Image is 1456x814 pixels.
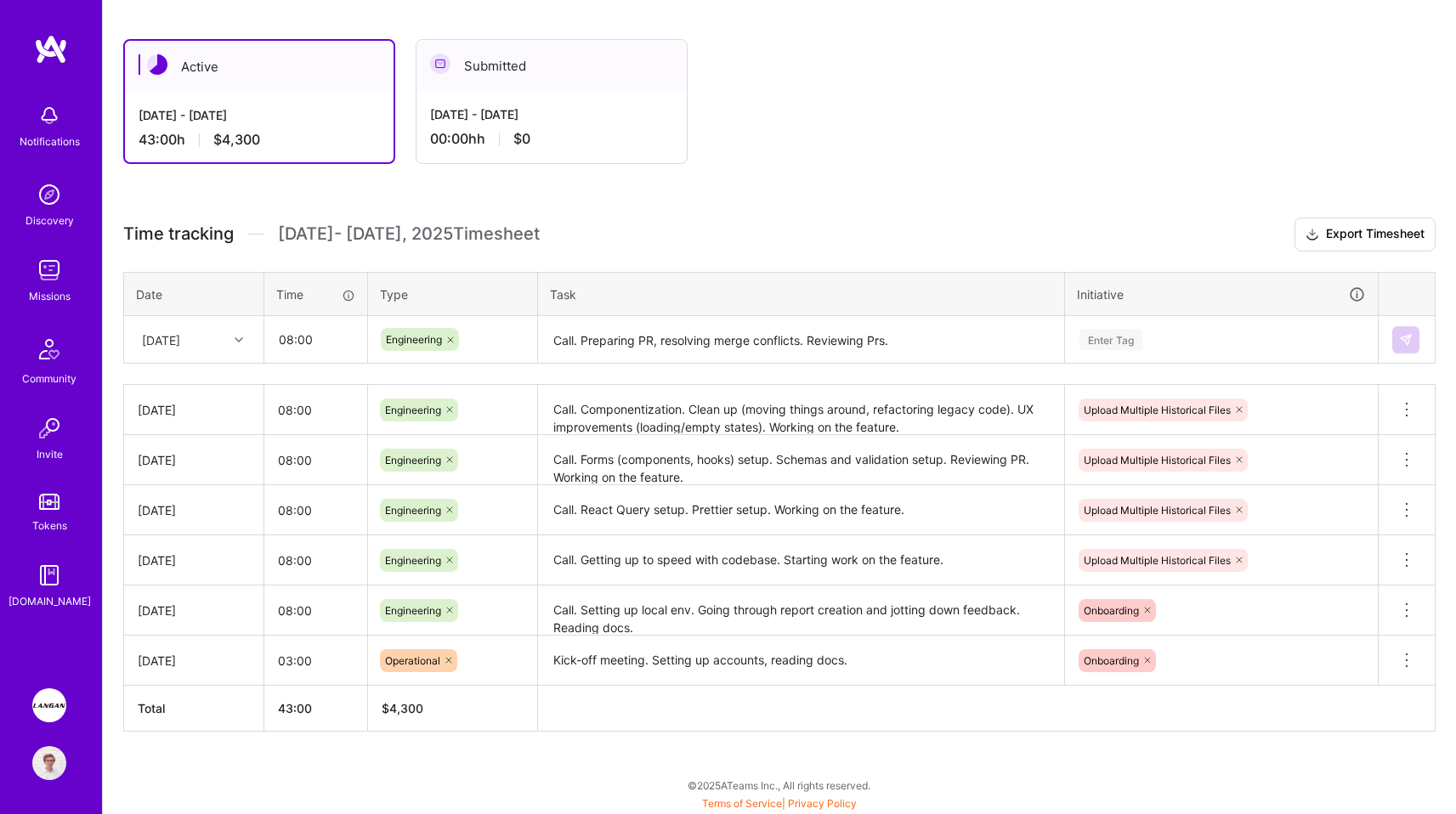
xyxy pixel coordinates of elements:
[540,318,1062,363] textarea: Call. Preparing PR, resolving merge conflicts. Reviewing Prs.
[264,387,367,432] input: HH:MM
[540,637,1062,684] textarea: Kick-off meeting. Setting up accounts, reading docs.
[1084,504,1231,517] span: Upload Multiple Historical Files
[385,404,441,416] span: Engineering
[1084,654,1139,667] span: Onboarding
[702,797,782,810] a: Terms of Service
[1306,226,1319,244] i: icon Download
[788,797,857,810] a: Privacy Policy
[32,99,66,133] img: bell
[513,130,530,148] span: $0
[702,797,857,810] span: |
[264,538,367,583] input: HH:MM
[264,438,367,483] input: HH:MM
[125,41,394,93] div: Active
[102,764,1456,806] div: © 2025 ATeams Inc., All rights reserved.
[430,105,673,123] div: [DATE] - [DATE]
[138,501,250,519] div: [DATE]
[139,106,380,124] div: [DATE] - [DATE]
[1399,333,1413,347] img: Submit
[386,333,442,346] span: Engineering
[1295,218,1436,252] button: Export Timesheet
[28,688,71,722] a: Langan: AI-Copilot for Environmental Site Assessment
[138,652,250,670] div: [DATE]
[124,686,264,732] th: Total
[20,133,80,150] div: Notifications
[1079,326,1142,353] div: Enter Tag
[385,454,441,466] span: Engineering
[32,688,66,722] img: Langan: AI-Copilot for Environmental Site Assessment
[540,387,1062,433] textarea: Call. Componentization. Clean up (moving things around, refactoring legacy code). UX improvements...
[540,487,1062,534] textarea: Call. React Query setup. Prettier setup. Working on the feature.
[430,130,673,148] div: 00:00h h
[138,551,250,569] div: [DATE]
[22,370,76,387] div: Community
[32,253,66,287] img: teamwork
[138,602,250,619] div: [DATE]
[28,746,71,780] a: User Avatar
[1084,404,1231,416] span: Upload Multiple Historical Files
[138,401,250,419] div: [DATE]
[213,131,260,149] span: $4,300
[34,34,68,65] img: logo
[1084,604,1139,617] span: Onboarding
[265,317,366,362] input: HH:MM
[8,592,91,610] div: [DOMAIN_NAME]
[123,223,234,245] span: Time tracking
[416,40,687,92] div: Submitted
[39,494,59,510] img: tokens
[278,223,540,245] span: [DATE] - [DATE] , 2025 Timesheet
[385,504,441,517] span: Engineering
[142,331,180,348] div: [DATE]
[147,54,167,75] img: Active
[32,558,66,592] img: guide book
[264,588,367,633] input: HH:MM
[368,272,538,316] th: Type
[25,212,74,229] div: Discovery
[29,287,71,305] div: Missions
[124,272,264,316] th: Date
[264,488,367,533] input: HH:MM
[540,437,1062,483] textarea: Call. Forms (components, hooks) setup. Schemas and validation setup. Reviewing PR. Working on the...
[235,336,243,344] i: icon Chevron
[1077,285,1366,304] div: Initiative
[139,131,380,149] div: 43:00 h
[1084,454,1231,466] span: Upload Multiple Historical Files
[430,54,450,74] img: Submitted
[276,285,355,303] div: Time
[32,517,67,534] div: Tokens
[264,686,368,732] th: 43:00
[540,587,1062,634] textarea: Call. Setting up local env. Going through report creation and jotting down feedback. Reading docs.
[1084,554,1231,567] span: Upload Multiple Historical Files
[540,537,1062,584] textarea: Call. Getting up to speed with codebase. Starting work on the feature.
[29,329,70,370] img: Community
[538,272,1065,316] th: Task
[385,604,441,617] span: Engineering
[138,451,250,469] div: [DATE]
[382,701,423,715] span: $ 4,300
[32,178,66,212] img: discovery
[32,746,66,780] img: User Avatar
[32,411,66,445] img: Invite
[264,638,367,683] input: HH:MM
[385,554,441,567] span: Engineering
[37,445,63,463] div: Invite
[385,654,440,667] span: Operational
